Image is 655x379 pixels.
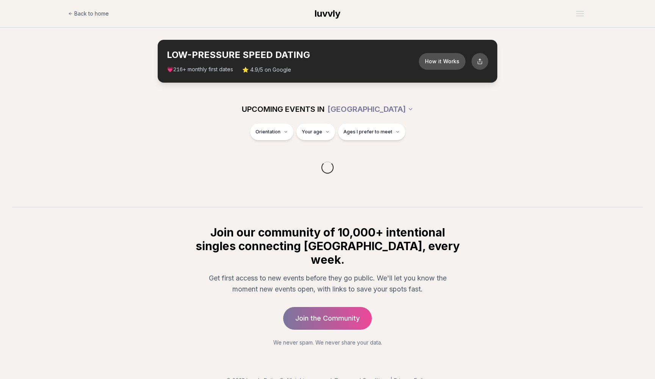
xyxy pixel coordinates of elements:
h2: LOW-PRESSURE SPEED DATING [167,49,419,61]
span: luvvly [315,8,340,19]
span: ⭐ 4.9/5 on Google [242,66,291,74]
span: 💗 + monthly first dates [167,66,233,74]
button: Orientation [250,124,293,140]
button: Ages I prefer to meet [338,124,405,140]
button: Open menu [573,8,587,19]
a: Join the Community [283,307,372,330]
h2: Join our community of 10,000+ intentional singles connecting [GEOGRAPHIC_DATA], every week. [194,226,461,266]
a: Back to home [68,6,109,21]
span: UPCOMING EVENTS IN [242,104,324,114]
span: Ages I prefer to meet [343,129,392,135]
a: luvvly [315,8,340,20]
button: Your age [296,124,335,140]
button: How it Works [419,53,465,70]
span: 216 [173,67,183,73]
span: Orientation [255,129,280,135]
span: Your age [302,129,322,135]
p: We never spam. We never share your data. [194,339,461,346]
p: Get first access to new events before they go public. We'll let you know the moment new events op... [200,273,455,295]
button: [GEOGRAPHIC_DATA] [327,101,414,117]
span: Back to home [74,10,109,17]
